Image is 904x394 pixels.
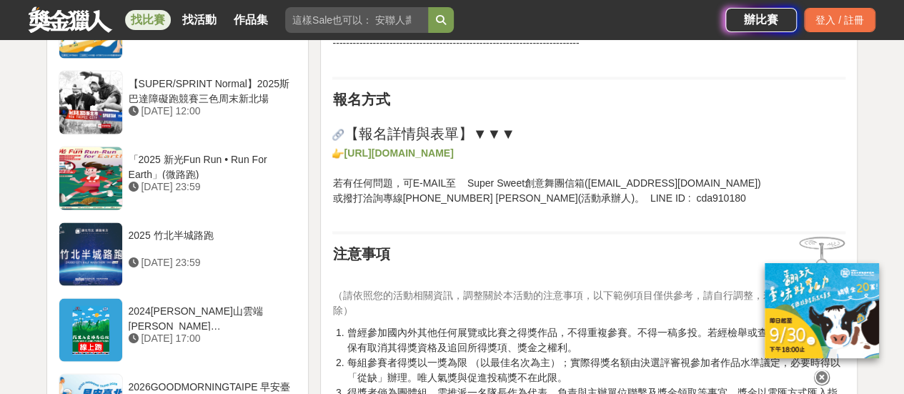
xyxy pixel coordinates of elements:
[129,103,292,118] div: [DATE] 12:00
[332,145,845,220] p: 若有任何問題，可E-MAIL至 Super Sweet創意舞團信箱([EMAIL_ADDRESS][DOMAIN_NAME]) 或撥打洽詢專線[PHONE_NUMBER] [PERSON_NAM...
[177,10,222,30] a: 找活動
[347,325,845,355] li: 曾經參加國內外其他任何展覽或比賽之得獎作品，不得重複參賽。不得一稿多投。若經檢舉或查證，主辦單位將保有取消其得獎資格及追回所得獎項、獎金之權利。
[332,90,845,142] h2: 【報名詳情與表單】▼▼▼
[129,152,292,179] div: 「2025 新光Fun Run • Run For Earth」(微路跑)
[332,129,344,140] img: 🔗
[285,7,428,33] input: 這樣Sale也可以： 安聯人壽創意銷售法募集
[725,8,797,32] a: 辦比賽
[332,245,389,261] strong: 注意事項
[59,70,297,134] a: 【SUPER/SPRINT Normal】2025斯巴達障礙跑競賽三色周末新北場 [DATE] 12:00
[347,355,845,385] li: 每組參賽者得獎以一獎為限 （以最佳名次為主）；實際得獎名額由決選評審視參加者作品水準議定，必要時得以「從缺」辦理。唯人氣獎與促進投稿獎不在此限。
[129,227,292,255] div: 2025 竹北半城路跑
[129,255,292,270] div: [DATE] 23:59
[344,147,453,158] a: [URL][DOMAIN_NAME]
[332,91,389,107] strong: 報名方式
[59,146,297,210] a: 「2025 新光Fun Run • Run For Earth」(微路跑) [DATE] 23:59
[125,10,171,30] a: 找比賽
[228,10,274,30] a: 作品集
[765,263,879,358] img: ff197300-f8ee-455f-a0ae-06a3645bc375.jpg
[129,76,292,103] div: 【SUPER/SPRINT Normal】2025斯巴達障礙跑競賽三色周末新北場
[129,330,292,345] div: [DATE] 17:00
[129,179,292,194] div: [DATE] 23:59
[804,8,875,32] div: 登入 / 註冊
[59,222,297,286] a: 2025 竹北半城路跑 [DATE] 23:59
[59,297,297,362] a: 2024[PERSON_NAME]山雲端[PERSON_NAME][GEOGRAPHIC_DATA]跑 [DATE] 17:00
[332,147,344,159] img: 👉
[129,303,292,330] div: 2024[PERSON_NAME]山雲端[PERSON_NAME][GEOGRAPHIC_DATA]跑
[332,289,843,315] span: （請依照您的活動相關資訊，調整關於本活動的注意事項，以下範例項目僅供參考，請自行調整，若不需要可自行刪除）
